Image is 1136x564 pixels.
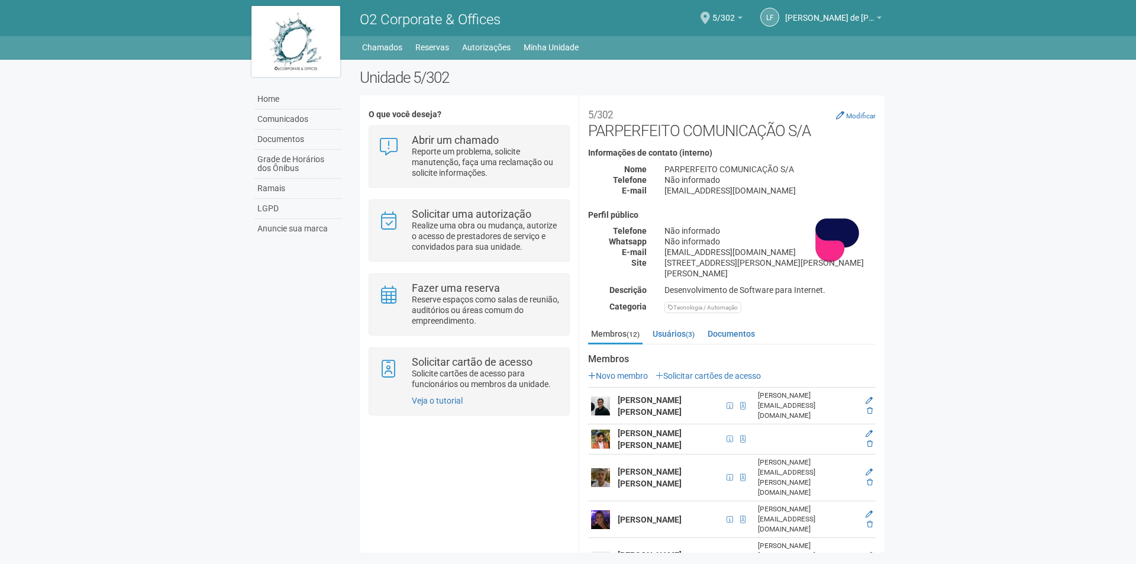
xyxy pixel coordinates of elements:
[412,282,500,294] strong: Fazer uma reserva
[656,371,761,381] a: Solicitar cartões de acesso
[254,199,342,219] a: LGPD
[412,134,499,146] strong: Abrir um chamado
[650,325,698,343] a: Usuários(3)
[588,109,613,121] small: 5/302
[836,111,876,120] a: Modificar
[613,226,647,236] strong: Telefone
[378,283,560,326] a: Fazer uma reserva Reserve espaços como salas de reunião, auditórios ou áreas comum do empreendime...
[866,510,873,518] a: Editar membro
[686,330,695,339] small: (3)
[378,209,560,252] a: Solicitar uma autorização Realize uma obra ou mudança, autorize o acesso de prestadores de serviç...
[588,325,643,344] a: Membros(12)
[618,428,682,450] strong: [PERSON_NAME] [PERSON_NAME]
[613,175,647,185] strong: Telefone
[758,504,858,534] div: [PERSON_NAME][EMAIL_ADDRESS][DOMAIN_NAME]
[866,552,873,560] a: Editar membro
[360,11,501,28] span: O2 Corporate & Offices
[622,186,647,195] strong: E-mail
[866,430,873,438] a: Editar membro
[412,396,463,405] a: Veja o tutorial
[705,325,758,343] a: Documentos
[656,285,885,295] div: Desenvolvimento de Software para Internet.
[624,165,647,174] strong: Nome
[760,8,779,27] a: LF
[846,112,876,120] small: Modificar
[656,247,885,257] div: [EMAIL_ADDRESS][DOMAIN_NAME]
[712,2,735,22] span: 5/302
[618,467,682,488] strong: [PERSON_NAME] [PERSON_NAME]
[412,368,560,389] p: Solicite cartões de acesso para funcionários ou membros da unidade.
[758,391,858,421] div: [PERSON_NAME][EMAIL_ADDRESS][DOMAIN_NAME]
[618,515,682,524] strong: [PERSON_NAME]
[656,175,885,185] div: Não informado
[664,302,741,313] div: Tecnologia / Automação
[622,247,647,257] strong: E-mail
[254,130,342,150] a: Documentos
[656,225,885,236] div: Não informado
[369,110,569,119] h4: O que você deseja?
[524,39,579,56] a: Minha Unidade
[254,179,342,199] a: Ramais
[785,15,882,24] a: [PERSON_NAME] de [PERSON_NAME]
[591,510,610,529] img: user.png
[758,457,858,498] div: [PERSON_NAME][EMAIL_ADDRESS][PERSON_NAME][DOMAIN_NAME]
[412,356,532,368] strong: Solicitar cartão de acesso
[415,39,449,56] a: Reservas
[866,397,873,405] a: Editar membro
[254,89,342,109] a: Home
[656,236,885,247] div: Não informado
[656,257,885,279] div: [STREET_ADDRESS][PERSON_NAME][PERSON_NAME][PERSON_NAME]
[588,149,876,157] h4: Informações de contato (interno)
[618,395,682,417] strong: [PERSON_NAME] [PERSON_NAME]
[251,6,340,77] img: logo.jpg
[609,302,647,311] strong: Categoria
[867,478,873,486] a: Excluir membro
[808,211,867,270] img: business.png
[462,39,511,56] a: Autorizações
[867,520,873,528] a: Excluir membro
[362,39,402,56] a: Chamados
[866,468,873,476] a: Editar membro
[656,164,885,175] div: PARPERFEITO COMUNICAÇÃO S/A
[588,371,648,381] a: Novo membro
[378,357,560,389] a: Solicitar cartão de acesso Solicite cartões de acesso para funcionários ou membros da unidade.
[712,15,743,24] a: 5/302
[867,440,873,448] a: Excluir membro
[588,104,876,140] h2: PARPERFEITO COMUNICAÇÃO S/A
[588,211,876,220] h4: Perfil público
[656,185,885,196] div: [EMAIL_ADDRESS][DOMAIN_NAME]
[588,354,876,365] strong: Membros
[378,135,560,178] a: Abrir um chamado Reporte um problema, solicite manutenção, faça uma reclamação ou solicite inform...
[412,220,560,252] p: Realize uma obra ou mudança, autorize o acesso de prestadores de serviço e convidados para sua un...
[591,397,610,415] img: user.png
[609,285,647,295] strong: Descrição
[412,208,531,220] strong: Solicitar uma autorização
[867,407,873,415] a: Excluir membro
[360,69,885,86] h2: Unidade 5/302
[631,258,647,268] strong: Site
[609,237,647,246] strong: Whatsapp
[627,330,640,339] small: (12)
[591,468,610,487] img: user.png
[254,219,342,239] a: Anuncie sua marca
[254,109,342,130] a: Comunicados
[591,430,610,449] img: user.png
[412,294,560,326] p: Reserve espaços como salas de reunião, auditórios ou áreas comum do empreendimento.
[412,146,560,178] p: Reporte um problema, solicite manutenção, faça uma reclamação ou solicite informações.
[254,150,342,179] a: Grade de Horários dos Ônibus
[785,2,874,22] span: Lucas Ferreira Nunes de Jesus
